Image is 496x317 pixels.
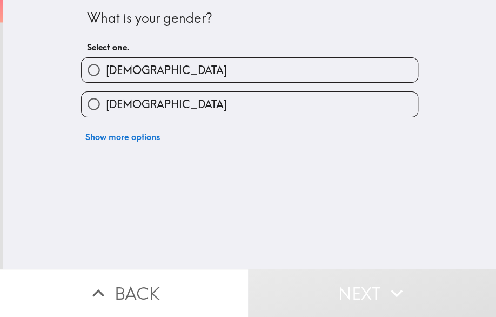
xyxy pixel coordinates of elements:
button: [DEMOGRAPHIC_DATA] [82,92,418,116]
button: Next [248,269,496,317]
span: [DEMOGRAPHIC_DATA] [106,97,227,112]
button: [DEMOGRAPHIC_DATA] [82,58,418,82]
h6: Select one. [87,41,412,53]
div: What is your gender? [87,9,412,28]
button: Show more options [81,126,164,148]
span: [DEMOGRAPHIC_DATA] [106,63,227,78]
